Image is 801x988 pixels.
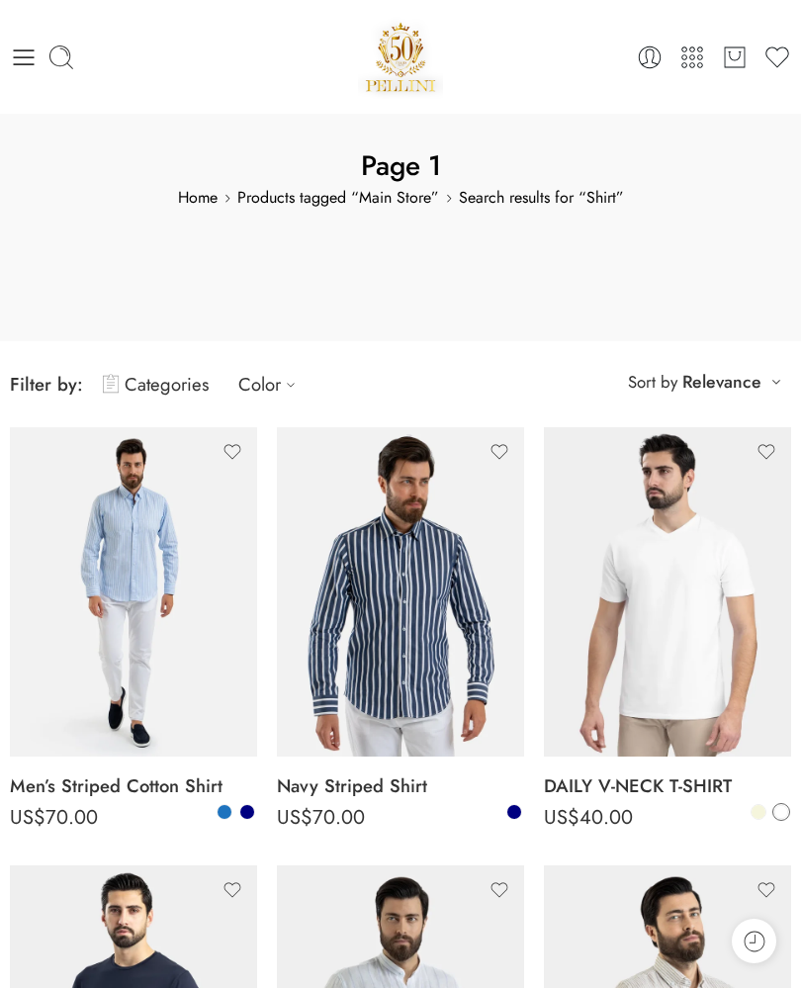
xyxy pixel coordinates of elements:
[772,803,790,821] a: White
[277,766,524,806] a: Navy Striped Shirt
[544,803,633,832] bdi: 40.00
[10,371,83,398] span: Filter by:
[763,44,791,71] a: Wishlist
[103,361,209,407] a: Categories
[10,803,98,832] bdi: 70.00
[10,803,45,832] span: US$
[544,803,579,832] span: US$
[216,803,233,821] a: Blue
[178,185,218,211] a: Home
[277,803,312,832] span: US$
[544,766,791,806] a: DAILY V-NECK T-SHIRT
[358,15,443,99] a: Pellini -
[10,185,791,211] span: Search results for “Shirt”
[636,44,664,71] a: Login / Register
[721,44,749,71] a: Cart
[628,366,677,399] span: Sort by
[358,15,443,99] img: Pellini
[238,361,306,407] a: Color
[238,803,256,821] a: Navy
[237,185,439,211] a: Products tagged “Main Store”
[10,766,257,806] a: Men’s Striped Cotton Shirt
[505,803,523,821] a: Navy
[10,146,791,185] h1: Page 1
[682,368,761,396] a: Relevance
[750,803,767,821] a: Beige
[277,803,365,832] bdi: 70.00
